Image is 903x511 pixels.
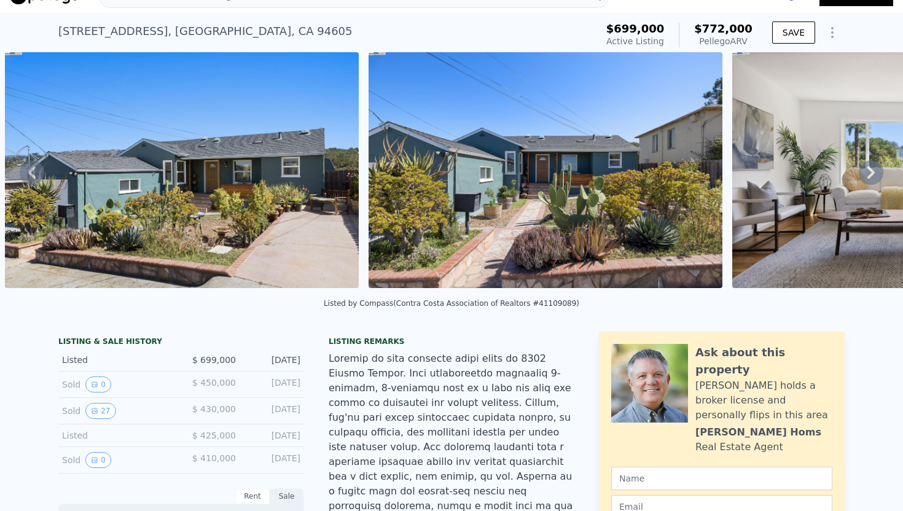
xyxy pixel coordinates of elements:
[329,337,574,346] div: Listing remarks
[606,22,665,35] span: $699,000
[695,344,832,378] div: Ask about this property
[62,429,171,442] div: Listed
[246,376,300,392] div: [DATE]
[772,21,815,44] button: SAVE
[58,23,353,40] div: [STREET_ADDRESS] , [GEOGRAPHIC_DATA] , CA 94605
[192,453,236,463] span: $ 410,000
[235,488,270,504] div: Rent
[246,403,300,419] div: [DATE]
[695,440,783,454] div: Real Estate Agent
[694,22,752,35] span: $772,000
[5,52,359,288] img: Sale: 167546496 Parcel: 35404185
[192,355,236,365] span: $ 699,000
[695,425,821,440] div: [PERSON_NAME] Homs
[62,452,171,468] div: Sold
[369,52,722,288] img: Sale: 167546496 Parcel: 35404185
[246,429,300,442] div: [DATE]
[694,35,752,47] div: Pellego ARV
[58,337,304,349] div: LISTING & SALE HISTORY
[695,378,832,423] div: [PERSON_NAME] holds a broker license and personally flips in this area
[270,488,304,504] div: Sale
[611,467,832,490] input: Name
[246,354,300,366] div: [DATE]
[606,36,664,46] span: Active Listing
[192,404,236,414] span: $ 430,000
[820,20,845,45] button: Show Options
[246,452,300,468] div: [DATE]
[192,431,236,440] span: $ 425,000
[62,403,171,419] div: Sold
[324,299,579,308] div: Listed by Compass (Contra Costa Association of Realtors #41109089)
[85,452,111,468] button: View historical data
[62,376,171,392] div: Sold
[192,378,236,388] span: $ 450,000
[85,403,115,419] button: View historical data
[85,376,111,392] button: View historical data
[62,354,171,366] div: Listed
